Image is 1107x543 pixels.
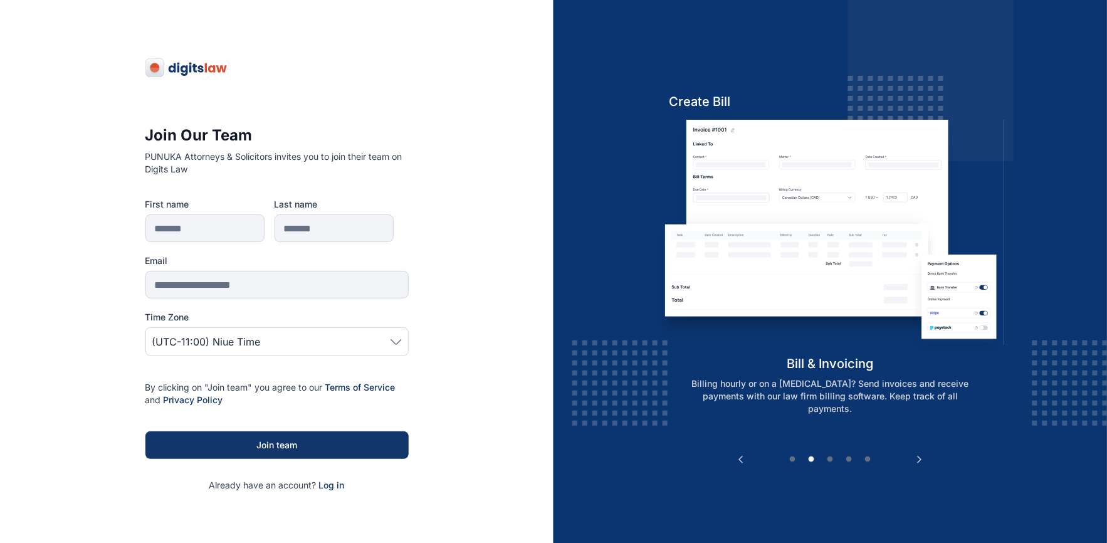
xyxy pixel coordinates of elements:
a: Terms of Service [325,382,396,393]
p: Billing hourly or on a [MEDICAL_DATA]? Send invoices and receive payments with our law firm billi... [670,377,991,415]
p: By clicking on "Join team" you agree to our and [145,381,409,406]
label: Last name [275,198,394,211]
button: Next [913,453,926,466]
span: Time Zone [145,311,189,324]
label: First name [145,198,265,211]
img: digitslaw-logo [145,58,228,78]
button: Previous [735,453,747,466]
h3: Join Our Team [145,125,409,145]
h5: bill & invoicing [656,355,1004,372]
button: Join team [145,431,409,459]
button: 4 [843,453,856,466]
h5: Create Bill [656,93,1004,110]
img: bill-and-invoicin [656,120,1004,355]
div: Join team [165,439,389,451]
span: (UTC-11:00) Niue Time [152,334,261,349]
button: 2 [805,453,818,466]
label: Email [145,255,409,267]
button: 5 [862,453,874,466]
button: 1 [787,453,799,466]
p: PUNUKA Attorneys & Solicitors invites you to join their team on Digits Law [145,150,409,176]
button: 3 [824,453,837,466]
a: Privacy Policy [164,394,223,405]
p: Already have an account? [145,479,409,492]
a: Log in [319,480,345,490]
